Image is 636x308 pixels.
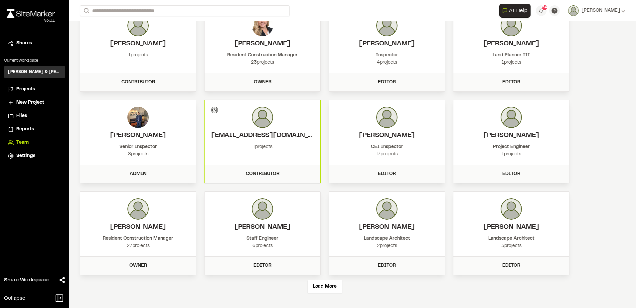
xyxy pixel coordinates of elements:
img: rebrand.png [7,9,55,18]
img: photo [501,15,522,36]
button: [PERSON_NAME] [568,5,625,16]
span: AI Help [509,7,528,15]
a: Reports [8,126,61,133]
img: photo [252,107,273,128]
img: photo [252,198,273,220]
div: Landscape Architect [460,235,562,242]
button: Open AI Assistant [499,4,531,18]
button: Search [80,5,92,16]
img: photo [501,198,522,220]
div: Editor [457,262,565,269]
div: CEI Inspector [336,143,438,151]
div: Inspector [336,52,438,59]
img: photo [501,107,522,128]
img: photo [127,15,149,36]
span: Collapse [4,294,25,302]
h2: Erika Mueller [460,222,562,232]
div: Oh geez...please don't... [7,18,55,24]
a: Files [8,112,61,120]
span: Projects [16,86,35,93]
div: 6 projects [211,242,314,250]
span: Share Workspace [4,276,49,284]
span: Files [16,112,27,120]
div: Editor [333,262,441,269]
span: 54 [542,4,547,10]
div: Invitation Pending... [211,107,218,113]
div: 4 projects [336,59,438,66]
div: Land Planner III [460,52,562,59]
span: Reports [16,126,34,133]
a: Projects [8,86,61,93]
div: Editor [333,79,441,86]
h2: Elizabeth Sanders [211,39,314,49]
div: 1 projects [460,151,562,158]
h2: Darby Boykin [336,39,438,49]
div: Editor [457,170,565,178]
a: New Project [8,99,61,106]
span: Settings [16,152,35,160]
div: Owner [209,79,316,86]
div: 27 projects [87,242,189,250]
span: Shares [16,40,32,47]
h2: Joe Gillenwater [336,131,438,141]
img: photo [376,198,397,220]
h2: jstevers@davisfloyd.com [211,131,314,141]
div: 1 projects [211,143,314,151]
div: 1 projects [460,59,562,66]
h2: Zack Hutcherson [211,222,314,232]
div: 2 projects [336,242,438,250]
div: Contributor [209,170,316,178]
div: Project Engineer [460,143,562,151]
img: photo [252,15,273,36]
div: Load More [308,280,342,293]
h2: Lance Stroble [87,222,189,232]
a: Shares [8,40,61,47]
h2: Michael Ethridge [336,222,438,232]
img: User [568,5,579,16]
div: Resident Construction Manager [87,235,189,242]
div: Open AI Assistant [499,4,533,18]
div: Landscape Architect [336,235,438,242]
div: Editor [457,79,565,86]
div: 23 projects [211,59,314,66]
img: photo [127,107,149,128]
div: 1 projects [87,52,189,59]
div: 17 projects [336,151,438,158]
a: Settings [8,152,61,160]
h2: Michael A. Putnam [460,131,562,141]
div: Admin [84,170,192,178]
span: [PERSON_NAME] [581,7,620,14]
div: Senior Inspector [87,143,189,151]
span: Team [16,139,29,146]
h3: [PERSON_NAME] & [PERSON_NAME] Inc. [8,69,61,75]
a: Team [8,139,61,146]
div: Editor [209,262,316,269]
button: 54 [536,5,547,16]
img: photo [376,15,397,36]
p: Current Workspace [4,58,65,64]
img: photo [376,107,397,128]
h2: Nick Hammond [87,39,189,49]
h2: Jonathan Diaddigo [460,39,562,49]
div: Resident Construction Manager [211,52,314,59]
span: New Project [16,99,44,106]
div: 8 projects [87,151,189,158]
div: Contributor [84,79,192,86]
div: Owner [84,262,192,269]
div: Staff Engineer [211,235,314,242]
div: 3 projects [460,242,562,250]
h2: David W Hyatt [87,131,189,141]
img: photo [127,198,149,220]
div: Editor [333,170,441,178]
